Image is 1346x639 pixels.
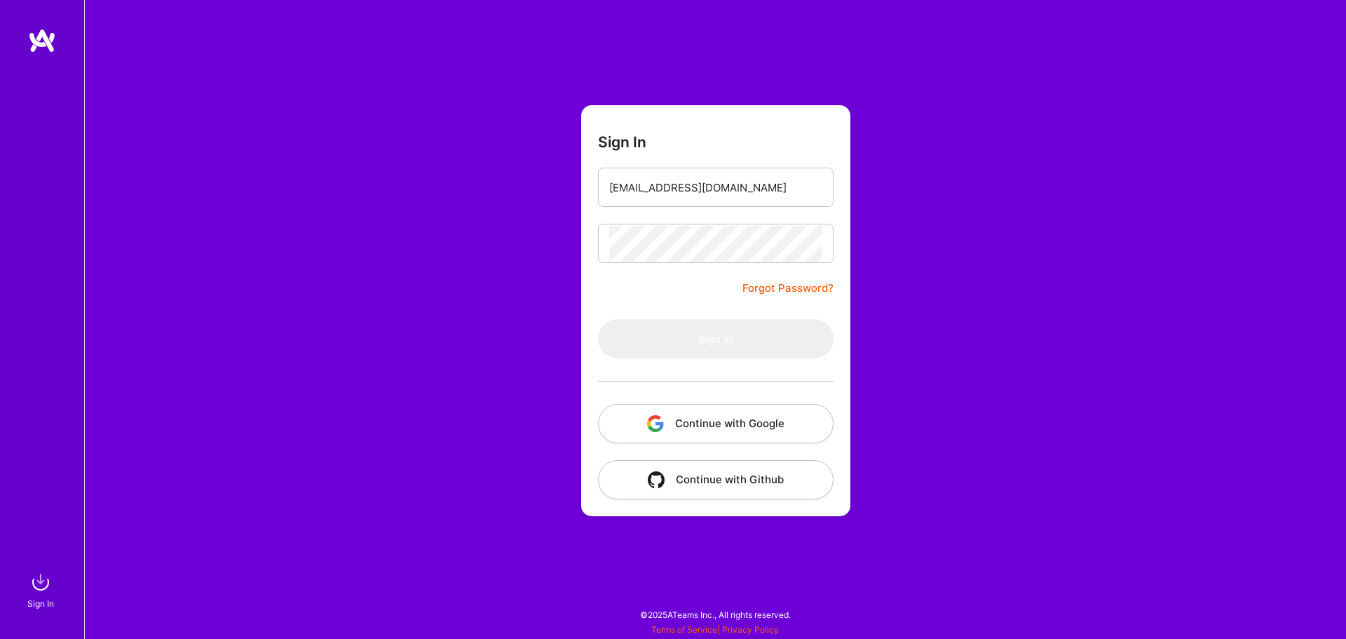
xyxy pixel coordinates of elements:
[722,624,779,635] a: Privacy Policy
[742,280,834,297] a: Forgot Password?
[651,624,717,635] a: Terms of Service
[27,596,54,611] div: Sign In
[28,28,56,53] img: logo
[598,133,646,151] h3: Sign In
[598,460,834,499] button: Continue with Github
[651,624,779,635] span: |
[648,471,665,488] img: icon
[84,597,1346,632] div: © 2025 ATeams Inc., All rights reserved.
[598,404,834,443] button: Continue with Google
[27,568,55,596] img: sign in
[598,319,834,358] button: Sign In
[609,170,822,206] input: Email...
[29,568,55,611] a: sign inSign In
[647,415,664,432] img: icon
